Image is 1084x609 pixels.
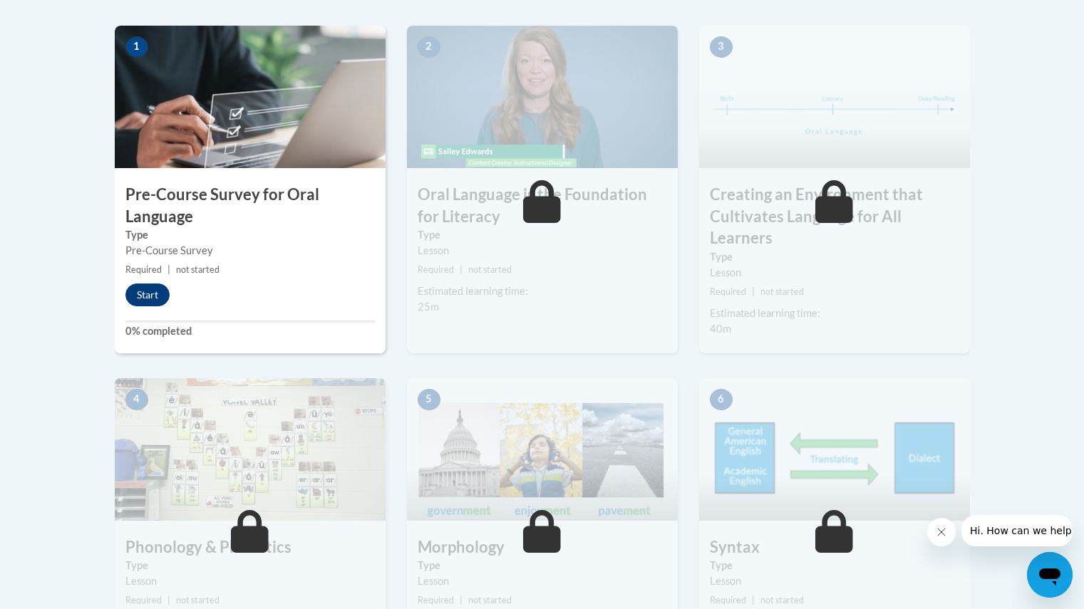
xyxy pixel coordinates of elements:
[927,518,956,546] iframe: Close message
[125,323,375,339] label: 0% completed
[710,323,731,335] span: 40m
[176,595,220,605] span: not started
[710,306,959,321] div: Estimated learning time:
[125,389,148,410] span: 4
[125,558,375,573] label: Type
[115,26,386,168] img: Course Image
[468,595,512,605] span: not started
[407,378,678,521] img: Course Image
[699,26,970,168] img: Course Image
[699,536,970,558] h3: Syntax
[699,184,970,249] h3: Creating an Environment that Cultivates Language for All Learners
[710,286,746,297] span: Required
[760,595,804,605] span: not started
[9,10,115,21] span: Hi. How can we help?
[1027,552,1073,598] iframe: Button to launch messaging window
[418,595,454,605] span: Required
[752,595,755,605] span: |
[418,389,440,410] span: 5
[125,243,375,259] div: Pre-Course Survey
[710,595,746,605] span: Required
[710,389,733,410] span: 6
[125,36,148,58] span: 1
[407,26,678,168] img: Course Image
[418,227,667,243] label: Type
[407,184,678,228] h3: Oral Language is the Foundation for Literacy
[710,265,959,281] div: Lesson
[418,36,440,58] span: 2
[125,283,170,306] button: Start
[418,558,667,573] label: Type
[115,536,386,558] h3: Phonology & Phonetics
[961,515,1073,546] iframe: Message from company
[115,378,386,521] img: Course Image
[468,264,512,275] span: not started
[115,184,386,228] h3: Pre-Course Survey for Oral Language
[125,573,375,589] div: Lesson
[418,283,667,299] div: Estimated learning time:
[176,264,220,275] span: not started
[125,227,375,243] label: Type
[710,558,959,573] label: Type
[418,301,439,313] span: 25m
[710,573,959,589] div: Lesson
[125,264,162,275] span: Required
[710,36,733,58] span: 3
[418,243,667,259] div: Lesson
[760,286,804,297] span: not started
[710,249,959,265] label: Type
[460,595,463,605] span: |
[167,595,170,605] span: |
[407,536,678,558] h3: Morphology
[418,264,454,275] span: Required
[125,595,162,605] span: Required
[418,573,667,589] div: Lesson
[752,286,755,297] span: |
[699,378,970,521] img: Course Image
[167,264,170,275] span: |
[460,264,463,275] span: |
